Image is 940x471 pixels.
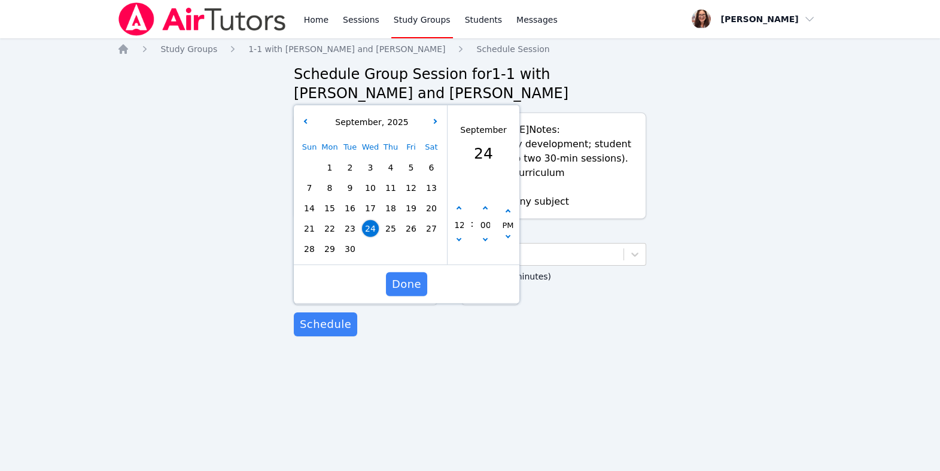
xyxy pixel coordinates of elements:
div: Choose Tuesday September 30 of 2025 [340,239,360,259]
div: Fri [401,137,421,157]
div: Choose Sunday September 28 of 2025 [299,239,320,259]
div: Choose Friday September 05 of 2025 [401,157,421,178]
div: Choose Wednesday October 01 of 2025 [360,239,381,259]
div: Choose Wednesday September 24 of 2025 [360,218,381,239]
div: Choose Saturday September 27 of 2025 [421,218,442,239]
div: Choose Thursday September 25 of 2025 [381,218,401,239]
div: Choose Wednesday September 17 of 2025 [360,198,381,218]
span: 2 [342,159,358,176]
div: Choose Monday September 29 of 2025 [320,239,340,259]
span: 3 [362,159,379,176]
span: 27 [423,220,440,237]
div: September [460,123,506,136]
span: 28 [301,241,318,257]
span: 18 [382,200,399,217]
div: Choose Thursday September 18 of 2025 [381,198,401,218]
button: Done [386,272,427,296]
div: Sat [421,137,442,157]
span: 11 [382,180,399,196]
span: 13 [423,180,440,196]
div: Choose Wednesday September 10 of 2025 [360,178,381,198]
span: Schedule Session [476,44,549,54]
div: Choose Friday September 19 of 2025 [401,198,421,218]
span: 21 [301,220,318,237]
span: 25 [382,220,399,237]
span: 17 [362,200,379,217]
span: 20 [423,200,440,217]
div: Tue [340,137,360,157]
div: Choose Sunday September 07 of 2025 [299,178,320,198]
div: Choose Friday September 26 of 2025 [401,218,421,239]
span: 29 [321,241,338,257]
div: PM [502,219,513,232]
span: 10 [362,180,379,196]
span: 9 [342,180,358,196]
div: Choose Tuesday September 02 of 2025 [340,157,360,178]
span: 19 [403,200,419,217]
a: Schedule Session [476,43,549,55]
div: Choose Thursday September 11 of 2025 [381,178,401,198]
span: 26 [403,220,419,237]
span: 8 [321,180,338,196]
span: Messages [516,14,558,26]
span: September [332,117,381,127]
span: 22 [321,220,338,237]
div: Thu [381,137,401,157]
img: Air Tutors [117,2,287,36]
span: 6 [423,159,440,176]
div: Mon [320,137,340,157]
span: 15 [321,200,338,217]
div: Choose Friday September 12 of 2025 [401,178,421,198]
div: Choose Saturday October 04 of 2025 [421,239,442,259]
span: 12 [403,180,419,196]
div: Choose Sunday September 14 of 2025 [299,198,320,218]
div: Choose Tuesday September 16 of 2025 [340,198,360,218]
div: Choose Monday September 08 of 2025 [320,178,340,198]
span: 16 [342,200,358,217]
span: 4 [382,159,399,176]
span: 1 [321,159,338,176]
span: : [470,185,473,263]
div: Choose Friday October 03 of 2025 [401,239,421,259]
span: Study Groups [160,44,217,54]
span: 1-1 with [PERSON_NAME] and [PERSON_NAME] [248,44,445,54]
div: 24 [460,142,506,165]
span: 14 [301,200,318,217]
h2: Schedule Group Session for 1-1 with [PERSON_NAME] and [PERSON_NAME] [294,65,646,103]
a: 1-1 with [PERSON_NAME] and [PERSON_NAME] [248,43,445,55]
span: 7 [301,180,318,196]
div: Choose Thursday September 04 of 2025 [381,157,401,178]
span: 24 [362,220,379,237]
div: Choose Tuesday September 09 of 2025 [340,178,360,198]
span: 2025 [384,117,409,127]
div: , [332,116,408,129]
div: Wed [360,137,381,157]
span: 30 [342,241,358,257]
a: Study Groups [160,43,217,55]
button: Schedule [294,312,357,336]
div: Choose Monday September 15 of 2025 [320,198,340,218]
div: Choose Wednesday September 03 of 2025 [360,157,381,178]
div: Choose Sunday September 21 of 2025 [299,218,320,239]
label: Duration (in minutes) [461,266,646,284]
div: Choose Monday September 22 of 2025 [320,218,340,239]
span: 23 [342,220,358,237]
span: 5 [403,159,419,176]
div: Choose Saturday September 13 of 2025 [421,178,442,198]
span: Schedule [300,316,351,333]
div: Sun [299,137,320,157]
div: Choose Tuesday September 23 of 2025 [340,218,360,239]
div: Choose Monday September 01 of 2025 [320,157,340,178]
div: Choose Saturday September 20 of 2025 [421,198,442,218]
div: Choose Thursday October 02 of 2025 [381,239,401,259]
div: Choose Sunday August 31 of 2025 [299,157,320,178]
span: Done [392,276,421,293]
div: Choose Saturday September 06 of 2025 [421,157,442,178]
nav: Breadcrumb [117,43,822,55]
